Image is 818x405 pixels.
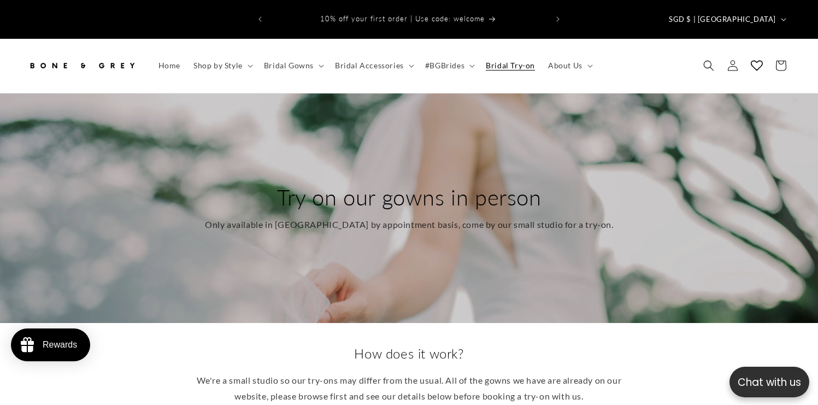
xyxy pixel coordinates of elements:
span: SGD $ | [GEOGRAPHIC_DATA] [669,14,776,25]
div: Rewards [43,340,77,350]
summary: Bridal Gowns [257,54,328,77]
summary: Search [697,54,721,78]
a: Home [152,54,187,77]
span: Bridal Accessories [335,61,404,71]
p: Chat with us [729,374,809,390]
p: Only available in [GEOGRAPHIC_DATA] by appointment basis, come by our small studio for a try-on. [205,217,614,233]
span: 10% off your first order | Use code: welcome [320,14,485,23]
img: Bone and Grey Bridal [27,54,137,78]
span: Home [158,61,180,71]
summary: #BGBrides [419,54,479,77]
h2: Try on our gowns in person [205,183,614,212]
p: We're a small studio so our try-ons may differ from the usual. All of the gowns we have are alrea... [196,373,622,404]
a: Bone and Grey Bridal [23,50,141,82]
a: Bridal Try-on [479,54,542,77]
span: Bridal Gowns [264,61,314,71]
summary: About Us [542,54,597,77]
button: Previous announcement [248,9,272,30]
span: #BGBrides [425,61,464,71]
button: Next announcement [546,9,570,30]
span: Bridal Try-on [486,61,535,71]
button: SGD $ | [GEOGRAPHIC_DATA] [662,9,791,30]
span: Shop by Style [193,61,243,71]
summary: Bridal Accessories [328,54,419,77]
summary: Shop by Style [187,54,257,77]
button: Open chatbox [729,367,809,397]
span: About Us [548,61,582,71]
h2: How does it work? [196,345,622,362]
